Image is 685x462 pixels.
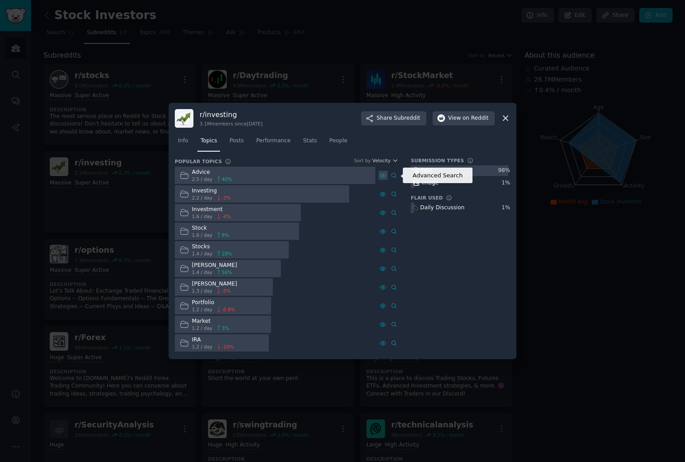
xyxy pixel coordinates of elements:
span: 1.2 / day [192,325,213,331]
h3: r/ investing [200,110,263,119]
span: -5 % [222,288,231,294]
span: 1.6 / day [192,213,213,219]
div: Daily Discussion [420,204,465,212]
div: Investing [192,187,231,195]
div: 3.1M members since [DATE] [200,121,263,127]
div: Stock [192,224,229,232]
span: People [329,137,347,145]
div: 1 % [502,204,510,212]
h3: Submission Types [411,157,464,164]
a: Info [175,134,191,152]
span: -3 % [222,195,231,201]
span: 1.4 / day [192,269,213,275]
span: 28 % [222,251,232,257]
span: 1.2 / day [192,344,213,350]
div: Advice [192,168,232,176]
span: Topics [201,137,217,145]
div: [PERSON_NAME] [192,262,237,270]
a: Posts [226,134,247,152]
span: 8 % [222,232,229,238]
a: Advanced Search [389,171,398,180]
div: Stocks [192,243,232,251]
div: Investment [192,206,231,214]
div: Sort by [354,157,371,164]
span: -10 % [222,344,234,350]
div: 1 % [502,179,510,187]
button: ShareSubreddit [361,111,426,125]
span: 2.5 / day [192,176,213,182]
a: Topics [197,134,220,152]
button: Viewon Reddit [433,111,495,125]
span: -4 % [222,213,231,219]
h3: Popular Topics [175,158,222,164]
div: IRA [192,336,234,344]
span: 2.2 / day [192,195,213,201]
span: Info [178,137,188,145]
span: Subreddit [394,114,420,122]
div: text [422,167,433,175]
button: Velocity [372,157,398,164]
span: 3 % [222,325,229,331]
div: 98 % [498,167,510,175]
span: on Reddit [463,114,488,122]
span: 1.4 / day [192,251,213,257]
div: Market [192,317,229,325]
img: investing [175,109,193,128]
div: image [422,179,439,187]
span: View [448,114,488,122]
span: 1.6 / day [192,232,213,238]
span: 56 % [222,269,232,275]
span: Share [377,114,420,122]
a: People [326,134,350,152]
span: Posts [229,137,244,145]
span: 1.3 / day [192,288,213,294]
span: Stats [303,137,317,145]
a: Performance [253,134,294,152]
span: -0.8 % [222,306,235,313]
span: 40 % [222,176,232,182]
div: Portfolio [192,299,236,307]
h3: Flair Used [411,195,443,201]
a: Stats [300,134,320,152]
span: 1.2 / day [192,306,213,313]
span: Velocity [372,157,390,164]
div: [PERSON_NAME] [192,280,237,288]
span: Performance [256,137,291,145]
